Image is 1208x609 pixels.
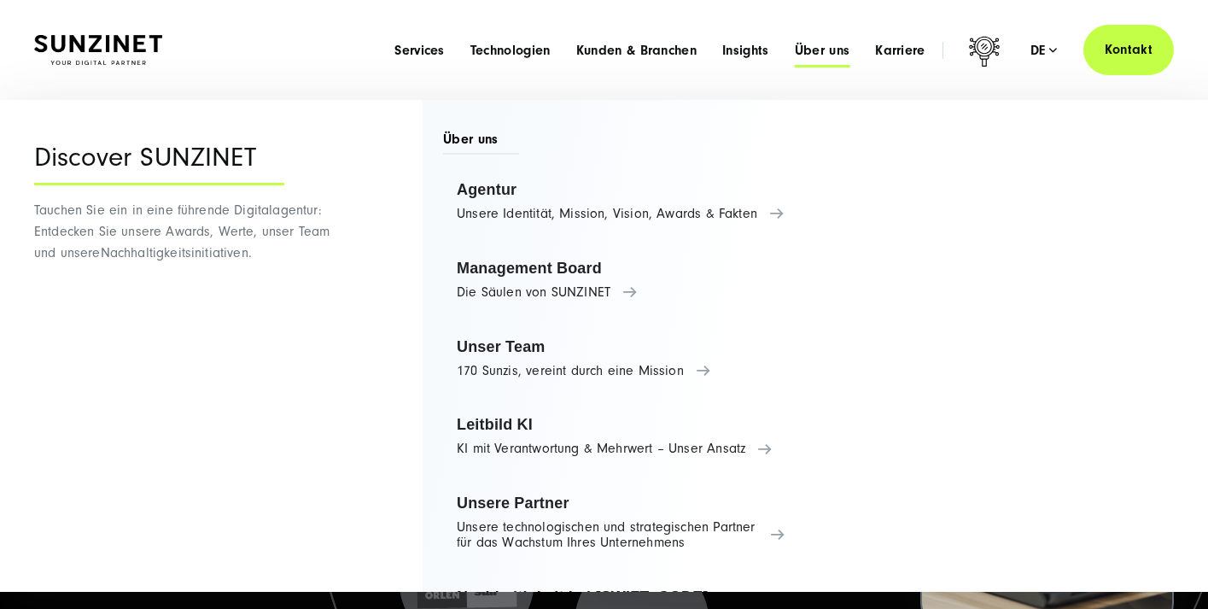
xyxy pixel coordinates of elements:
a: Leitbild KI KI mit Verantwortung & Mehrwert – Unser Ansatz [443,404,798,469]
span: Tauchen Sie ein in eine führende Digitalagentur: Entdecken Sie unsere Awards, Werte, unser Team u... [34,202,330,261]
a: Kunden & Branchen [576,42,697,59]
a: Services [394,42,445,59]
a: Technologien [470,42,551,59]
a: Unsere Partner Unsere technologischen und strategischen Partner für das Wachstum Ihres Unternehmens [443,483,798,563]
a: Kontakt [1083,25,1174,75]
span: Über uns [443,130,519,155]
a: Karriere [875,42,925,59]
div: Discover SUNZINET [34,143,284,185]
div: de [1030,42,1058,59]
a: Insights [722,42,769,59]
a: Über uns [795,42,850,59]
a: Agentur Unsere Identität, Mission, Vision, Awards & Fakten [443,169,798,234]
a: Management Board Die Säulen von SUNZINET [443,248,798,313]
a: Unser Team 170 Sunzis, vereint durch eine Mission [443,326,798,391]
img: SUNZINET Full Service Digital Agentur [34,35,162,65]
